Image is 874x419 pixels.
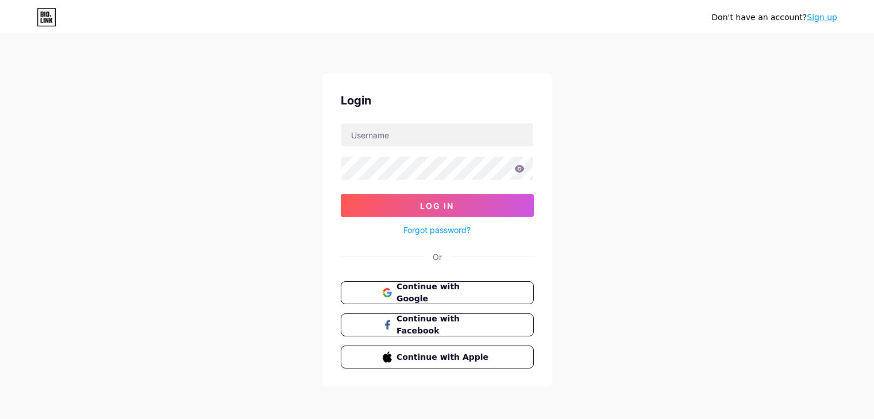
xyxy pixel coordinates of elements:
[341,194,534,217] button: Log In
[403,224,471,236] a: Forgot password?
[420,201,454,211] span: Log In
[433,251,442,263] div: Or
[396,313,491,337] span: Continue with Facebook
[807,13,837,22] a: Sign up
[711,11,837,24] div: Don't have an account?
[341,346,534,368] button: Continue with Apple
[341,123,533,146] input: Username
[341,313,534,336] button: Continue with Facebook
[341,281,534,304] button: Continue with Google
[396,281,491,305] span: Continue with Google
[341,92,534,109] div: Login
[396,351,491,363] span: Continue with Apple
